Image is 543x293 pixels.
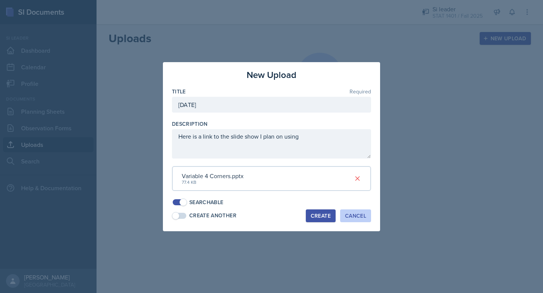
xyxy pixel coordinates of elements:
div: 77.4 KB [182,179,244,186]
div: Searchable [189,198,224,206]
div: Cancel [345,213,366,219]
button: Cancel [340,209,371,222]
button: Create [306,209,336,222]
div: Create Another [189,212,236,220]
div: Create [311,213,331,219]
label: Title [172,88,186,95]
h3: New Upload [247,68,296,82]
input: Enter title [172,97,371,113]
div: Variable 4 Corners.pptx [182,171,244,180]
span: Required [350,89,371,94]
label: Description [172,120,208,128]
